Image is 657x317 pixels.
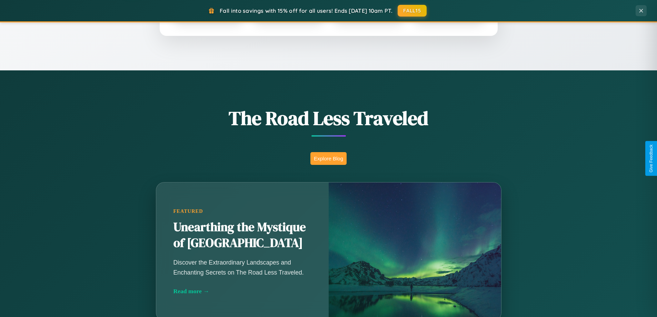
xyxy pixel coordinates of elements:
h2: Unearthing the Mystique of [GEOGRAPHIC_DATA] [173,219,311,251]
button: Explore Blog [310,152,347,165]
div: Featured [173,208,311,214]
div: Read more → [173,288,311,295]
span: Fall into savings with 15% off for all users! Ends [DATE] 10am PT. [220,7,392,14]
div: Give Feedback [649,145,654,172]
button: FALL15 [398,5,427,17]
p: Discover the Extraordinary Landscapes and Enchanting Secrets on The Road Less Traveled. [173,258,311,277]
h1: The Road Less Traveled [122,105,536,131]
